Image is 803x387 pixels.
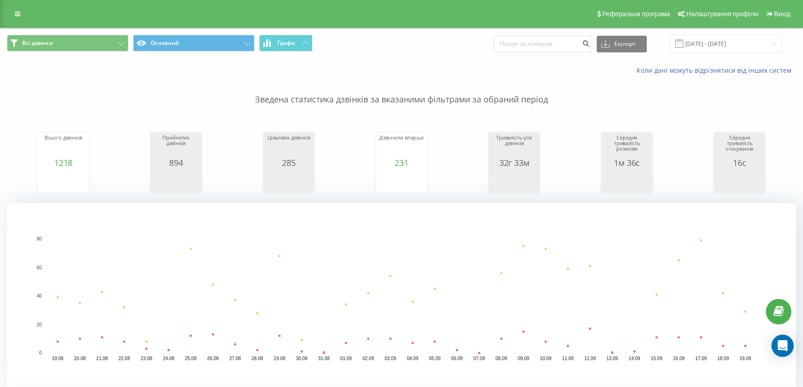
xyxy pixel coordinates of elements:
text: 03.09 [385,356,396,361]
text: 04.09 [407,356,418,361]
div: Середня тривалість очікування [716,135,763,158]
text: 09.09 [518,356,529,361]
text: 19.09 [739,356,751,361]
text: 10.09 [540,356,551,361]
div: Прийнятих дзвінків [153,135,199,158]
div: Тривалість усіх дзвінків [491,135,537,158]
svg: A chart. [378,167,425,195]
div: 1218 [40,158,87,167]
text: 19.08 [52,356,64,361]
text: 15.09 [651,356,663,361]
text: 22.08 [118,356,130,361]
button: Експорт [597,36,647,52]
div: 285 [266,158,312,167]
div: Open Intercom Messenger [771,335,794,357]
div: Цільових дзвінків [266,135,312,158]
text: 08.09 [496,356,507,361]
span: Всі дзвінки [22,39,53,47]
text: 25.08 [185,356,197,361]
text: 20.08 [74,356,86,361]
text: 13.09 [606,356,618,361]
svg: A chart. [716,167,763,195]
text: 06.09 [451,356,463,361]
span: Налаштування профілю [686,10,758,18]
input: Пошук за номером [494,36,592,52]
p: Зведена статистика дзвінків за вказаними фільтрами за обраний період [7,75,796,106]
svg: A chart. [40,167,87,195]
div: 894 [153,158,199,167]
text: 12.09 [584,356,596,361]
button: Всі дзвінки [7,35,128,51]
text: 20 [37,322,42,327]
text: 60 [37,265,42,270]
text: 05.09 [429,356,440,361]
a: Коли дані можуть відрізнятися вiд інших систем [637,66,796,75]
div: 16с [716,158,763,167]
text: 0 [39,350,42,355]
text: 21.08 [96,356,108,361]
text: 01.09 [340,356,352,361]
text: 18.09 [717,356,729,361]
text: 30.08 [296,356,307,361]
svg: A chart. [604,167,650,195]
svg: A chart. [266,167,312,195]
text: 27.08 [229,356,241,361]
text: 24.08 [163,356,174,361]
div: 32г 33м [491,158,537,167]
text: 23.08 [140,356,152,361]
div: 1м 36с [604,158,650,167]
text: 28.08 [252,356,263,361]
div: Середня тривалість розмови [604,135,650,158]
button: Основний [133,35,255,51]
text: 11.09 [562,356,574,361]
span: Реферальна програма [602,10,670,18]
text: 29.08 [274,356,285,361]
svg: A chart. [491,167,537,195]
button: Графік [259,35,312,51]
text: 02.09 [363,356,374,361]
text: 26.08 [207,356,219,361]
span: Вихід [774,10,790,18]
text: 31.08 [318,356,330,361]
svg: A chart. [153,167,199,195]
text: 07.09 [473,356,485,361]
div: 231 [378,158,425,167]
div: Всього дзвінків [40,135,87,158]
text: 16.09 [673,356,685,361]
span: Графік [277,40,295,46]
div: Дзвонили вперше [378,135,425,158]
text: 17.09 [695,356,707,361]
text: 40 [37,293,42,298]
text: 14.09 [629,356,640,361]
text: 80 [37,236,42,241]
